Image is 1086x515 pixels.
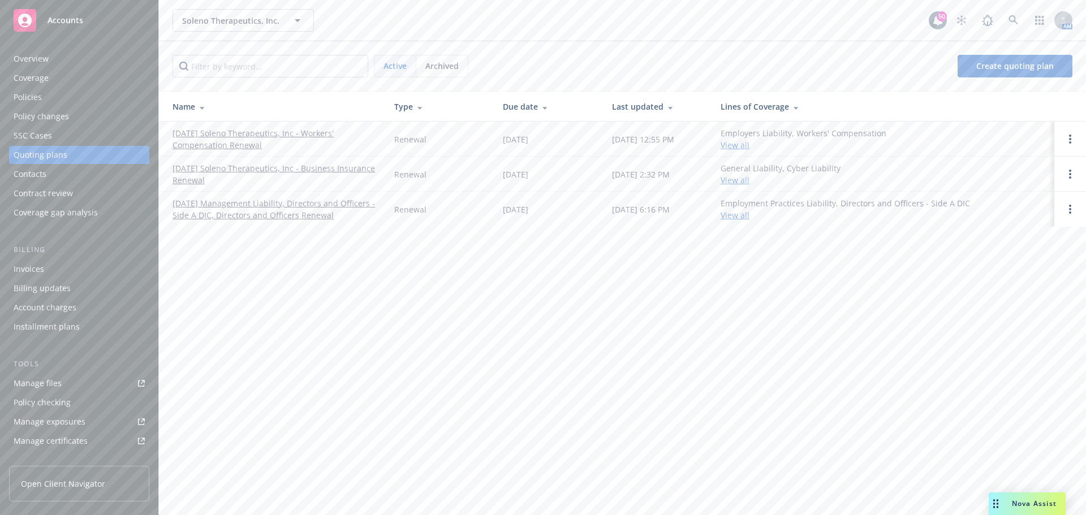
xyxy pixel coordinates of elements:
a: Billing updates [9,279,149,297]
a: Create quoting plan [958,55,1072,77]
span: Accounts [48,16,83,25]
button: Nova Assist [989,492,1066,515]
a: Quoting plans [9,146,149,164]
div: Manage claims [14,451,71,469]
span: Nova Assist [1012,499,1057,508]
div: Overview [14,50,49,68]
a: View all [721,140,749,150]
a: Accounts [9,5,149,36]
div: Name [173,101,376,112]
div: Due date [503,101,593,112]
div: Invoices [14,260,44,278]
div: Manage certificates [14,432,88,450]
a: Coverage [9,69,149,87]
div: [DATE] [503,168,528,180]
div: Manage exposures [14,413,85,431]
a: Open options [1063,132,1077,146]
a: Contacts [9,165,149,183]
a: View all [721,210,749,220]
div: [DATE] [503,133,528,145]
a: [DATE] Soleno Therapeutics, Inc - Workers' Compensation Renewal [173,127,376,151]
span: Create quoting plan [976,60,1054,71]
div: Policy checking [14,393,71,412]
a: Manage claims [9,451,149,469]
span: Archived [425,60,459,72]
a: Manage certificates [9,432,149,450]
span: Open Client Navigator [21,478,105,490]
div: [DATE] [503,204,528,215]
input: Filter by keyword... [173,55,368,77]
span: Active [383,60,407,72]
a: Open options [1063,167,1077,181]
a: Policy changes [9,107,149,125]
div: [DATE] 2:32 PM [612,168,670,180]
div: [DATE] 12:55 PM [612,133,674,145]
div: SSC Cases [14,127,52,145]
div: Billing updates [14,279,71,297]
a: Policy checking [9,393,149,412]
a: Contract review [9,184,149,202]
div: Policies [14,88,42,106]
div: Coverage gap analysis [14,204,98,222]
a: Switch app [1028,9,1051,32]
a: Installment plans [9,318,149,336]
div: Account charges [14,298,76,317]
a: Report a Bug [976,9,999,32]
div: Coverage [14,69,49,87]
div: [DATE] 6:16 PM [612,204,670,215]
span: Soleno Therapeutics, Inc. [182,15,280,27]
a: Manage exposures [9,413,149,431]
div: Billing [9,244,149,256]
div: Policy changes [14,107,69,125]
a: View all [721,175,749,185]
div: Employers Liability, Workers' Compensation [721,127,886,151]
div: 50 [937,11,947,21]
a: [DATE] Soleno Therapeutics, Inc - Business Insurance Renewal [173,162,376,186]
a: Invoices [9,260,149,278]
a: Policies [9,88,149,106]
button: Soleno Therapeutics, Inc. [173,9,314,32]
div: Quoting plans [14,146,67,164]
div: General Liability, Cyber Liability [721,162,841,186]
div: Renewal [394,168,426,180]
div: Contacts [14,165,46,183]
a: Coverage gap analysis [9,204,149,222]
a: SSC Cases [9,127,149,145]
a: [DATE] Management Liability, Directors and Officers - Side A DIC, Directors and Officers Renewal [173,197,376,221]
div: Lines of Coverage [721,101,1045,112]
div: Renewal [394,133,426,145]
a: Manage files [9,374,149,392]
div: Manage files [14,374,62,392]
div: Drag to move [989,492,1003,515]
div: Renewal [394,204,426,215]
a: Search [1002,9,1025,32]
div: Installment plans [14,318,80,336]
a: Overview [9,50,149,68]
a: Account charges [9,298,149,317]
div: Contract review [14,184,73,202]
a: Open options [1063,202,1077,216]
a: Stop snowing [950,9,973,32]
div: Employment Practices Liability, Directors and Officers - Side A DIC [721,197,970,221]
div: Tools [9,358,149,370]
div: Last updated [612,101,703,112]
div: Type [394,101,485,112]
